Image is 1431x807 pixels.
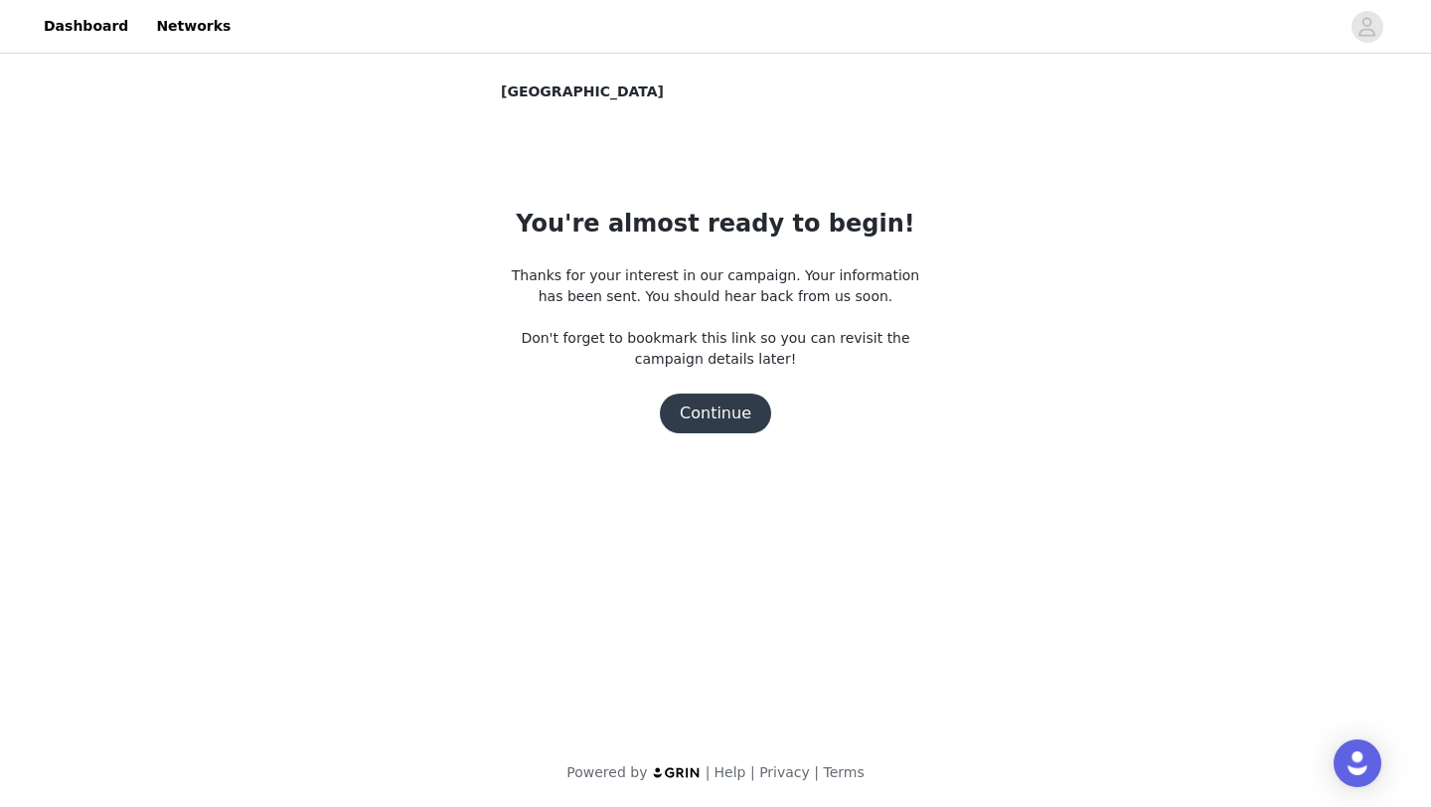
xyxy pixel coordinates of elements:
a: Help [715,764,746,780]
a: Privacy [759,764,810,780]
a: Networks [144,4,242,49]
span: Powered by [566,764,647,780]
span: [GEOGRAPHIC_DATA] [501,81,664,102]
span: | [706,764,711,780]
img: logo [652,766,702,779]
div: Open Intercom Messenger [1334,739,1381,787]
span: | [750,764,755,780]
span: | [814,764,819,780]
a: Terms [823,764,864,780]
p: Thanks for your interest in our campaign. Your information has been sent. You should hear back fr... [501,265,930,370]
a: Dashboard [32,4,140,49]
div: avatar [1357,11,1376,43]
h1: You're almost ready to begin! [516,206,914,242]
button: Continue [660,394,771,433]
